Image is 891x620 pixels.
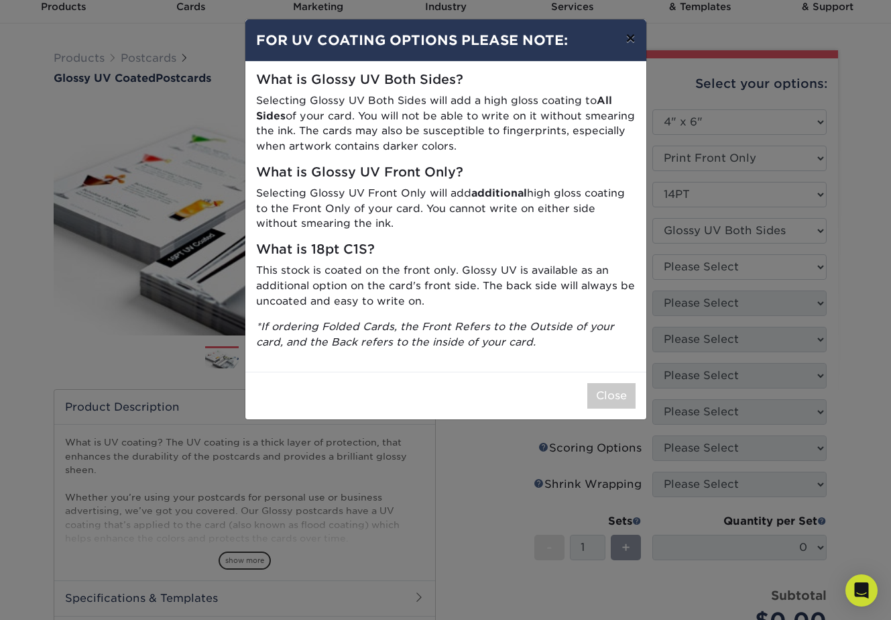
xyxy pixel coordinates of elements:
h5: What is Glossy UV Front Only? [256,165,636,180]
button: Close [587,383,636,409]
button: × [615,19,646,57]
p: Selecting Glossy UV Front Only will add high gloss coating to the Front Only of your card. You ca... [256,186,636,231]
i: *If ordering Folded Cards, the Front Refers to the Outside of your card, and the Back refers to t... [256,320,614,348]
strong: All Sides [256,94,612,122]
p: Selecting Glossy UV Both Sides will add a high gloss coating to of your card. You will not be abl... [256,93,636,154]
strong: additional [471,187,527,199]
div: Open Intercom Messenger [845,574,878,607]
h4: FOR UV COATING OPTIONS PLEASE NOTE: [256,30,636,50]
h5: What is Glossy UV Both Sides? [256,72,636,88]
h5: What is 18pt C1S? [256,242,636,258]
p: This stock is coated on the front only. Glossy UV is available as an additional option on the car... [256,263,636,309]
